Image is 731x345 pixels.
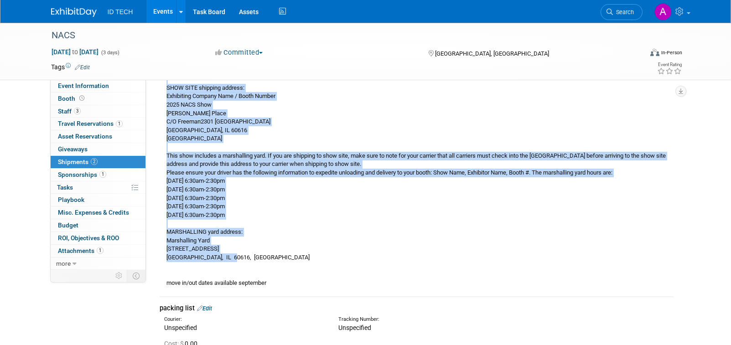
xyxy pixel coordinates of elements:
div: packing list [160,304,674,313]
span: [DATE] [DATE] [51,48,99,56]
a: Edit [75,64,90,71]
div: In-Person [661,49,682,56]
span: Giveaways [58,145,88,153]
span: Unspecified [338,324,371,331]
span: Attachments [58,247,104,254]
span: Event Information [58,82,109,89]
a: Staff3 [51,105,145,118]
a: ROI, Objectives & ROO [51,232,145,244]
a: Misc. Expenses & Credits [51,206,145,219]
img: Format-Inperson.png [650,49,659,56]
div: v 4.0.25 [26,15,45,22]
span: ID TECH [108,8,133,15]
div: Event Format [589,47,683,61]
span: Shipments [58,158,98,165]
span: Staff [58,108,81,115]
div: Event Rating [657,62,682,67]
span: more [56,260,71,267]
img: ExhibitDay [51,8,97,17]
a: Giveaways [51,143,145,155]
span: Sponsorships [58,171,106,178]
span: 1 [97,247,104,254]
a: Sponsorships1 [51,169,145,181]
span: 3 [74,108,81,114]
span: Playbook [58,196,84,203]
td: Personalize Event Tab Strip [111,270,127,282]
div: Domain Overview [35,54,82,60]
span: Booth [58,95,86,102]
div: Keywords by Traffic [101,54,154,60]
a: Asset Reservations [51,130,145,143]
div: Unspecified [164,323,325,332]
span: Travel Reservations [58,120,123,127]
img: tab_keywords_by_traffic_grey.svg [91,53,98,60]
img: Aileen Sun [654,3,672,21]
span: [GEOGRAPHIC_DATA], [GEOGRAPHIC_DATA] [435,50,549,57]
div: NACS [48,27,629,44]
span: Search [613,9,634,15]
span: Tasks [57,184,73,191]
a: more [51,257,145,270]
td: Toggle Event Tabs [127,270,145,282]
span: Asset Reservations [58,133,112,140]
a: Shipments2 [51,156,145,168]
div: Domain: [DOMAIN_NAME] [24,24,100,31]
a: Event Information [51,80,145,92]
a: Booth [51,93,145,105]
span: Misc. Expenses & Credits [58,209,129,216]
span: ROI, Objectives & ROO [58,234,119,242]
div: Tracking Number: [338,316,543,323]
a: Budget [51,219,145,232]
a: Travel Reservations1 [51,118,145,130]
button: Committed [212,48,266,57]
a: Tasks [51,181,145,194]
span: 1 [99,171,106,178]
span: Budget [58,221,78,229]
td: Tags [51,62,90,72]
a: Search [601,4,643,20]
div: Courier: [164,316,325,323]
span: (3 days) [100,50,119,56]
img: logo_orange.svg [15,15,22,22]
span: to [71,48,79,56]
span: Booth not reserved yet [78,95,86,102]
span: 1 [116,120,123,127]
a: Attachments1 [51,245,145,257]
a: Edit [197,305,212,312]
img: website_grey.svg [15,24,22,31]
a: Playbook [51,194,145,206]
img: tab_domain_overview_orange.svg [25,53,32,60]
span: 2 [91,158,98,165]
